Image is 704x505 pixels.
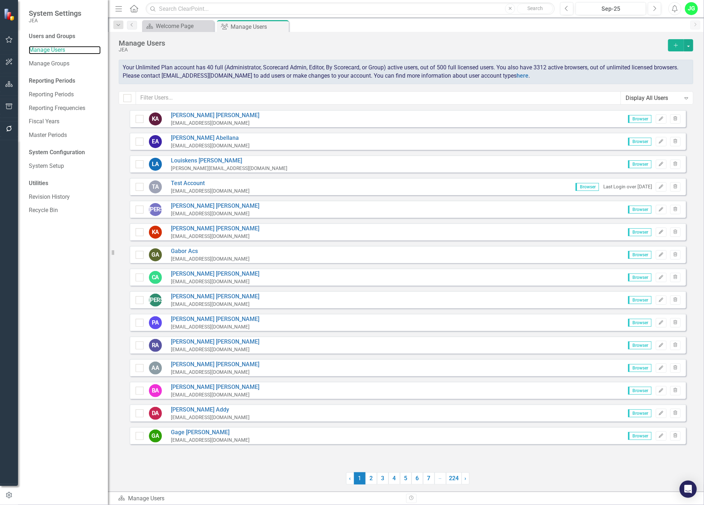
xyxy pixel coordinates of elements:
[171,361,259,369] a: [PERSON_NAME] [PERSON_NAME]
[149,135,162,148] div: EA
[171,301,259,308] div: [EMAIL_ADDRESS][DOMAIN_NAME]
[171,414,250,421] div: [EMAIL_ADDRESS][DOMAIN_NAME]
[628,160,651,168] span: Browser
[171,120,259,127] div: [EMAIL_ADDRESS][DOMAIN_NAME]
[465,475,467,482] span: ›
[628,319,651,327] span: Browser
[423,472,435,485] a: 7
[517,72,528,79] a: here
[119,39,664,47] div: Manage Users
[119,47,664,52] div: JEA
[149,339,162,352] div: RA
[149,203,162,216] div: [PERSON_NAME]
[123,64,678,79] span: Your Unlimited Plan account has 40 full (Administrator, Scorecard Admin, Editor, By Scorecard, or...
[576,2,646,15] button: Sep-25
[171,437,250,444] div: [EMAIL_ADDRESS][DOMAIN_NAME]
[29,118,101,126] a: Fiscal Years
[171,369,259,376] div: [EMAIL_ADDRESS][DOMAIN_NAME]
[349,475,351,482] span: ‹
[29,91,101,99] a: Reporting Periods
[171,406,250,414] a: [PERSON_NAME] Addy
[149,362,162,375] div: AA
[29,206,101,215] a: Recycle Bin
[628,228,651,236] span: Browser
[171,225,259,233] a: [PERSON_NAME] [PERSON_NAME]
[118,495,401,503] div: Manage Users
[171,111,259,120] a: [PERSON_NAME] [PERSON_NAME]
[628,409,651,417] span: Browser
[29,18,81,23] small: JEA
[446,472,462,485] a: 224
[149,113,162,125] div: KA
[29,131,101,139] a: Master Periods
[389,472,400,485] a: 4
[680,481,697,498] div: Open Intercom Messenger
[29,193,101,201] a: Revision History
[149,158,162,171] div: LA
[149,180,162,193] div: TA
[149,316,162,329] div: PA
[626,94,681,102] div: Display All Users
[171,210,259,217] div: [EMAIL_ADDRESS][DOMAIN_NAME]
[171,346,259,353] div: [EMAIL_ADDRESS][DOMAIN_NAME]
[171,323,259,330] div: [EMAIL_ADDRESS][DOMAIN_NAME]
[171,315,259,323] a: [PERSON_NAME] [PERSON_NAME]
[171,270,259,278] a: [PERSON_NAME] [PERSON_NAME]
[628,206,651,214] span: Browser
[603,183,652,190] div: Last Login over [DATE]
[171,247,250,256] a: Gabor Acs
[136,91,621,105] input: Filter Users...
[171,188,250,194] div: [EMAIL_ADDRESS][DOMAIN_NAME]
[628,115,651,123] span: Browser
[29,77,101,85] div: Reporting Periods
[171,278,259,285] div: [EMAIL_ADDRESS][DOMAIN_NAME]
[628,364,651,372] span: Browser
[628,274,651,281] span: Browser
[29,32,101,41] div: Users and Groups
[149,294,162,307] div: [PERSON_NAME]
[146,3,555,15] input: Search ClearPoint...
[685,2,698,15] button: JG
[144,22,212,31] a: Welcome Page
[149,407,162,420] div: DA
[149,430,162,442] div: GA
[29,148,101,157] div: System Configuration
[628,251,651,259] span: Browser
[231,22,287,31] div: Manage Users
[149,226,162,239] div: KA
[365,472,377,485] a: 2
[171,202,259,210] a: [PERSON_NAME] [PERSON_NAME]
[149,384,162,397] div: BA
[171,338,259,346] a: [PERSON_NAME] [PERSON_NAME]
[400,472,412,485] a: 5
[149,271,162,284] div: CA
[171,233,259,240] div: [EMAIL_ADDRESS][DOMAIN_NAME]
[29,9,81,18] span: System Settings
[29,179,101,188] div: Utilities
[171,165,287,172] div: [PERSON_NAME][EMAIL_ADDRESS][DOMAIN_NAME]
[628,432,651,440] span: Browser
[29,60,101,68] a: Manage Groups
[628,138,651,146] span: Browser
[29,104,101,113] a: Reporting Frequencies
[377,472,389,485] a: 3
[171,428,250,437] a: Gage [PERSON_NAME]
[412,472,423,485] a: 6
[4,8,16,21] img: ClearPoint Strategy
[156,22,212,31] div: Welcome Page
[171,157,287,165] a: Louiskens [PERSON_NAME]
[171,391,259,398] div: [EMAIL_ADDRESS][DOMAIN_NAME]
[628,341,651,349] span: Browser
[527,5,543,11] span: Search
[171,293,259,301] a: [PERSON_NAME] [PERSON_NAME]
[576,183,599,191] span: Browser
[354,472,365,485] span: 1
[171,134,250,142] a: [PERSON_NAME] Abellana
[628,296,651,304] span: Browser
[29,162,101,170] a: System Setup
[171,142,250,149] div: [EMAIL_ADDRESS][DOMAIN_NAME]
[578,5,644,13] div: Sep-25
[171,179,250,188] a: Test Account
[517,4,553,14] button: Search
